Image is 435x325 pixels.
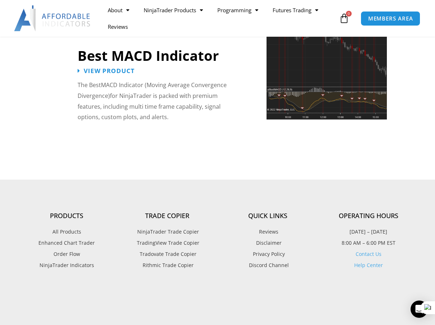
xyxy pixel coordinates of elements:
[101,2,136,18] a: About
[368,16,413,21] span: MEMBERS AREA
[78,92,221,121] span: for NinjaTrader is packed with premium features, including multi time frame capability, signal op...
[84,68,135,74] span: View Product
[356,250,381,257] a: Contact Us
[257,227,278,236] span: Reviews
[117,238,218,248] a: TradingView Trade Copier
[218,212,318,220] h4: Quick Links
[247,261,289,270] span: Discord Channel
[267,4,387,119] img: Best MACD Indicator NinjaTrader | Affordable Indicators – NinjaTrader
[254,238,282,248] span: Disclaimer
[17,227,117,236] a: All Products
[14,5,91,31] img: LogoAI | Affordable Indicators – NinjaTrader
[318,227,419,236] p: [DATE] – [DATE]
[117,212,218,220] h4: Trade Copier
[136,2,210,18] a: NinjaTrader Products
[78,81,101,89] span: The Best
[354,262,383,268] a: Help Center
[361,11,421,26] a: MEMBERS AREA
[218,227,318,236] a: Reviews
[78,46,219,65] a: Best MACD Indicator
[78,81,227,100] span: MACD Indicator (Moving Average Convergence Divergence)
[38,238,95,248] span: Enhanced Chart Trader
[346,11,352,17] span: 0
[138,249,196,259] span: Tradovate Trade Copier
[17,249,117,259] a: Order Flow
[218,249,318,259] a: Privacy Policy
[52,227,81,236] span: All Products
[141,261,194,270] span: Rithmic Trade Copier
[318,238,419,248] p: 8:00 AM – 6:00 PM EST
[78,68,135,74] a: View Product
[17,261,117,270] a: NinjaTrader Indicators
[411,301,428,318] div: Open Intercom Messenger
[17,238,117,248] a: Enhanced Chart Trader
[40,261,94,270] span: NinjaTrader Indicators
[135,227,199,236] span: NinjaTrader Trade Copier
[17,212,117,220] h4: Products
[135,238,199,248] span: TradingView Trade Copier
[54,249,80,259] span: Order Flow
[218,261,318,270] a: Discord Channel
[251,249,285,259] span: Privacy Policy
[265,2,325,18] a: Futures Trading
[117,261,218,270] a: Rithmic Trade Copier
[101,18,135,35] a: Reviews
[328,8,360,29] a: 0
[117,249,218,259] a: Tradovate Trade Copier
[318,212,419,220] h4: Operating Hours
[210,2,265,18] a: Programming
[101,2,337,35] nav: Menu
[218,238,318,248] a: Disclaimer
[117,227,218,236] a: NinjaTrader Trade Copier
